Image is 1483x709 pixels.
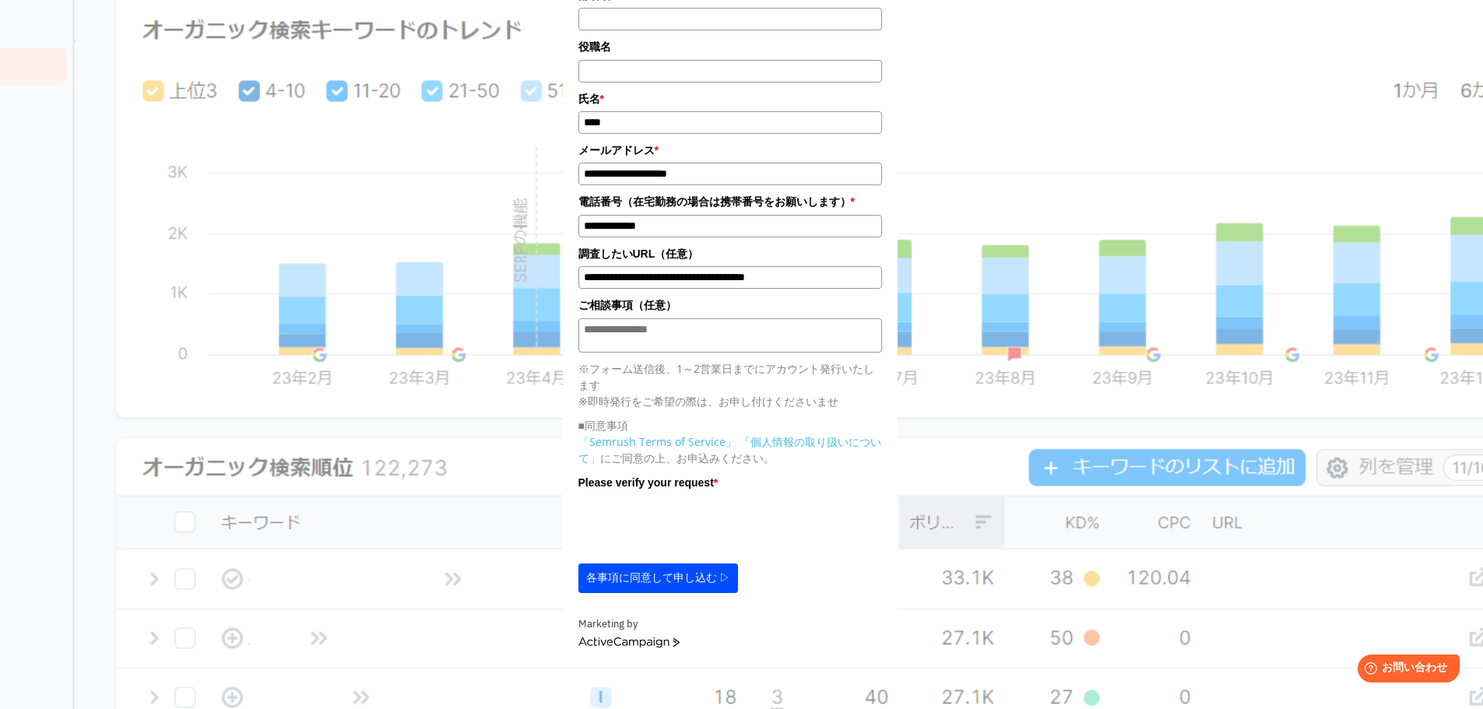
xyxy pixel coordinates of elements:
[578,434,736,449] a: 「Semrush Terms of Service」
[578,563,739,593] button: 各事項に同意して申し込む ▷
[578,297,882,314] label: ご相談事項（任意）
[578,193,882,210] label: 電話番号（在宅勤務の場合は携帯番号をお願いします）
[578,417,882,433] p: ■同意事項
[578,245,882,262] label: 調査したいURL（任意）
[578,474,882,491] label: Please verify your request
[578,360,882,409] p: ※フォーム送信後、1～2営業日までにアカウント発行いたします ※即時発行をご希望の際は、お申し付けくださいませ
[578,495,815,556] iframe: reCAPTCHA
[578,90,882,107] label: 氏名
[578,433,882,466] p: にご同意の上、お申込みください。
[1344,648,1466,692] iframe: Help widget launcher
[578,142,882,159] label: メールアドレス
[578,38,882,55] label: 役職名
[578,616,882,633] div: Marketing by
[578,434,881,465] a: 「個人情報の取り扱いについて」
